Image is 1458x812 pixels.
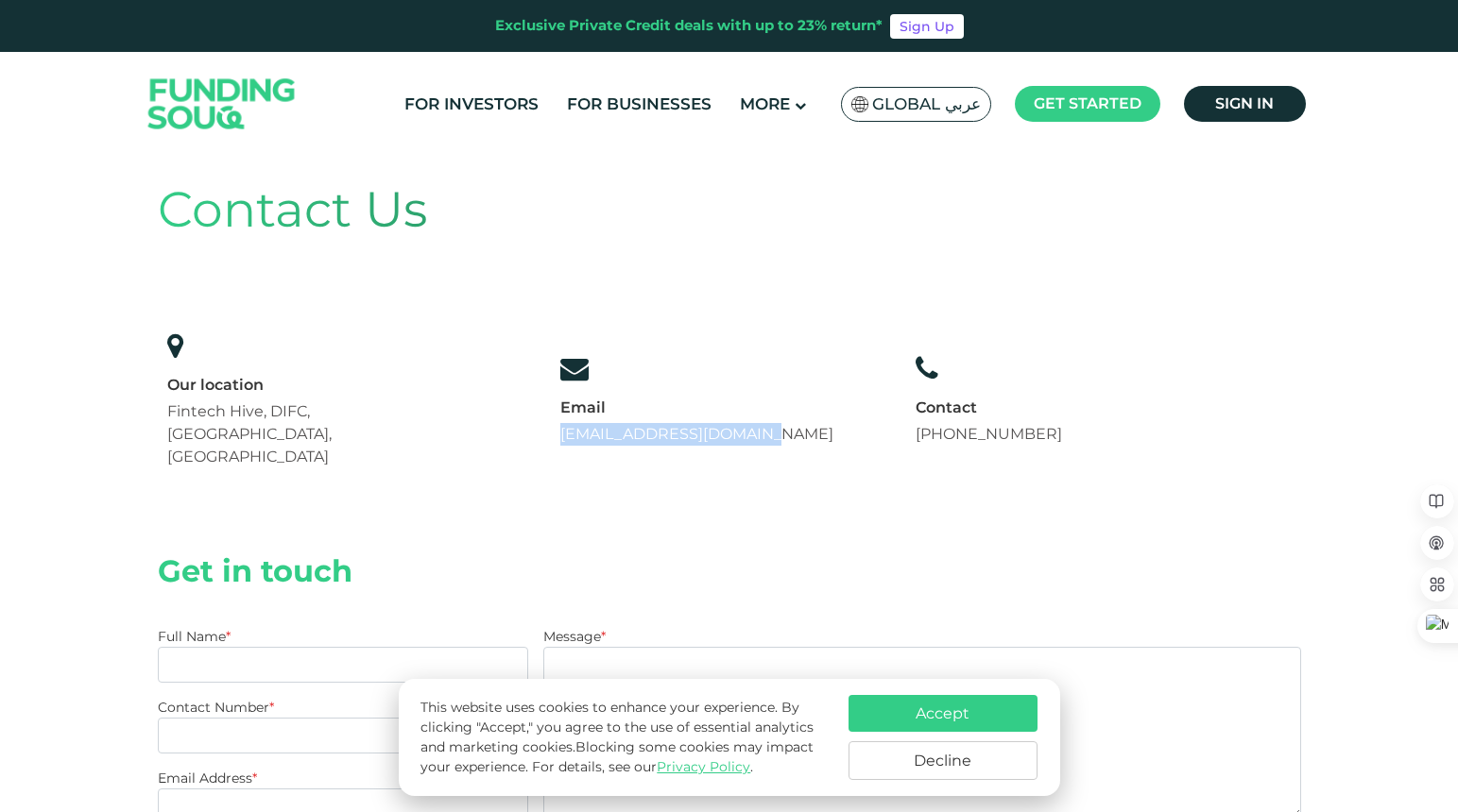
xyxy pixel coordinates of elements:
button: Decline [849,741,1038,780]
div: Our location [167,375,477,396]
a: Sign Up [890,14,964,39]
a: [PHONE_NUMBER] [916,425,1062,443]
a: Privacy Policy [657,758,750,775]
img: SA Flag [851,96,868,112]
label: Contact Number [158,699,274,716]
span: For details, see our . [532,758,753,775]
label: Message [543,628,606,645]
span: Get started [1034,94,1141,112]
div: Contact Us [158,173,1301,246]
span: Blocking some cookies may impact your experience. [420,738,814,775]
div: Exclusive Private Credit deals with up to 23% return* [495,15,883,37]
span: Sign in [1215,94,1274,112]
div: Email [560,398,833,418]
a: For Businesses [562,89,716,120]
a: [EMAIL_ADDRESS][DOMAIN_NAME] [560,425,833,443]
span: Fintech Hive, DIFC, [GEOGRAPHIC_DATA], [GEOGRAPHIC_DATA] [167,402,332,465]
img: Logo [129,57,315,152]
p: This website uses cookies to enhance your experience. By clicking "Accept," you agree to the use ... [420,698,829,777]
a: Sign in [1184,86,1306,122]
div: Contact [916,398,1062,418]
span: Global عربي [872,93,981,115]
label: Email Address [158,770,257,787]
label: Full Name [158,628,231,645]
a: For Investors [400,89,543,120]
span: More [740,94,790,113]
h2: Get in touch [158,553,1301,589]
button: Accept [849,695,1038,732]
